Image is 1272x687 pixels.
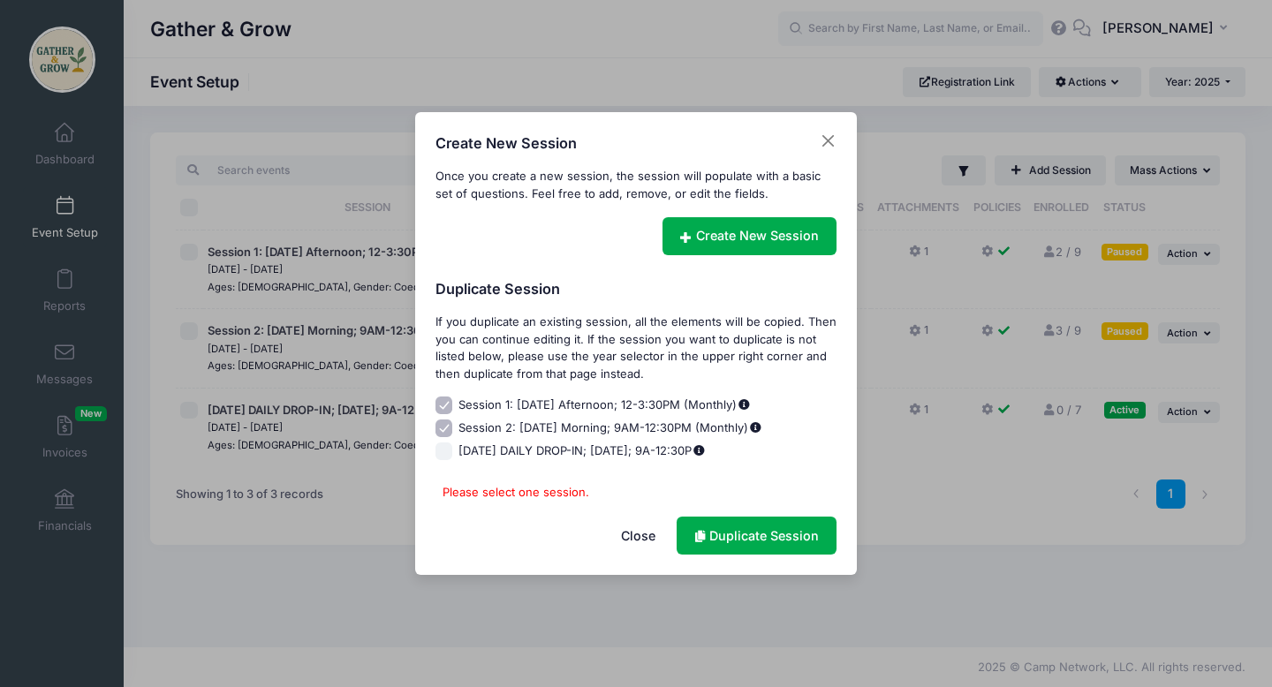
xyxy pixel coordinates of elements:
span: Session 2: [DATE] Morning; 9AM-12:30PM (Monthly) [458,419,762,437]
span: [DATE] DAILY DROP-IN; [DATE]; 9A-12:30P [458,442,706,460]
button: Close [820,132,837,150]
span: %DateRange% [748,422,762,434]
input: Session 1: [DATE] Afternoon; 12-3:30PM (Monthly)%DateRange% [435,396,453,414]
span: Session 1: [DATE] Afternoon; 12-3:30PM (Monthly) [458,396,751,414]
h4: Duplicate Session [435,278,837,299]
h4: Create New Session [435,132,577,154]
span: %DateRange% [692,445,706,457]
div: If you duplicate an existing session, all the elements will be copied. Then you can continue edit... [435,313,837,382]
a: Create New Session [662,217,837,255]
span: %DateRange% [737,399,751,411]
a: Duplicate Session [677,517,837,555]
input: Session 2: [DATE] Morning; 9AM-12:30PM (Monthly)%DateRange% [435,419,453,437]
label: Please select one session. [435,482,596,503]
input: [DATE] DAILY DROP-IN; [DATE]; 9A-12:30P%DateRange% [435,442,453,460]
button: Close [602,517,673,555]
div: Once you create a new session, the session will populate with a basic set of questions. Feel free... [435,168,837,202]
